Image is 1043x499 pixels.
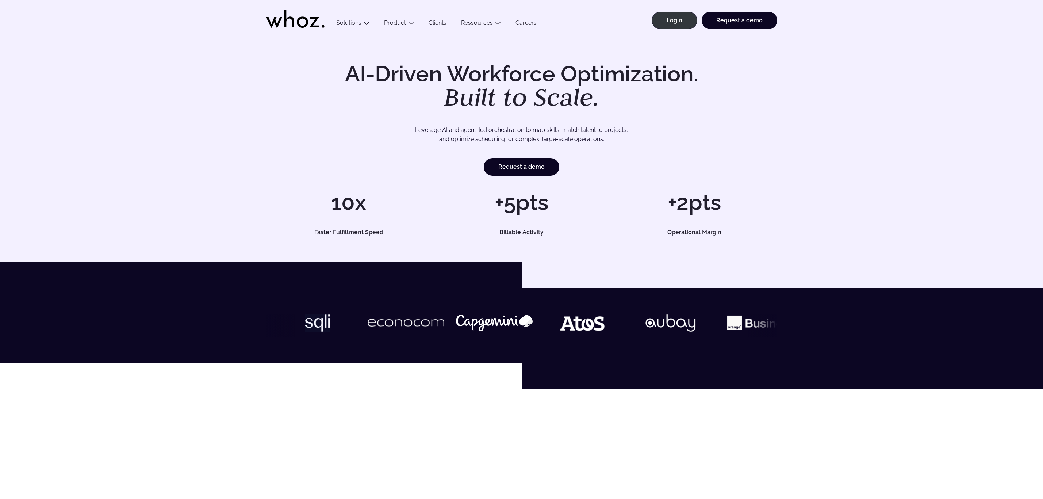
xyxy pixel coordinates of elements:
[454,19,508,29] button: Ressources
[611,191,777,213] h1: +2pts
[444,81,599,113] em: Built to Scale.
[266,191,432,213] h1: 10x
[702,12,777,29] a: Request a demo
[995,451,1033,489] iframe: Chatbot
[329,19,377,29] button: Solutions
[620,229,769,235] h5: Operational Margin
[652,12,697,29] a: Login
[484,158,559,176] a: Request a demo
[335,63,709,110] h1: AI-Driven Workforce Optimization.
[461,19,493,26] a: Ressources
[274,229,423,235] h5: Faster Fulfillment Speed
[377,19,421,29] button: Product
[508,19,544,29] a: Careers
[421,19,454,29] a: Clients
[439,191,604,213] h1: +5pts
[292,125,752,144] p: Leverage AI and agent-led orchestration to map skills, match talent to projects, and optimize sch...
[384,19,406,26] a: Product
[447,229,596,235] h5: Billable Activity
